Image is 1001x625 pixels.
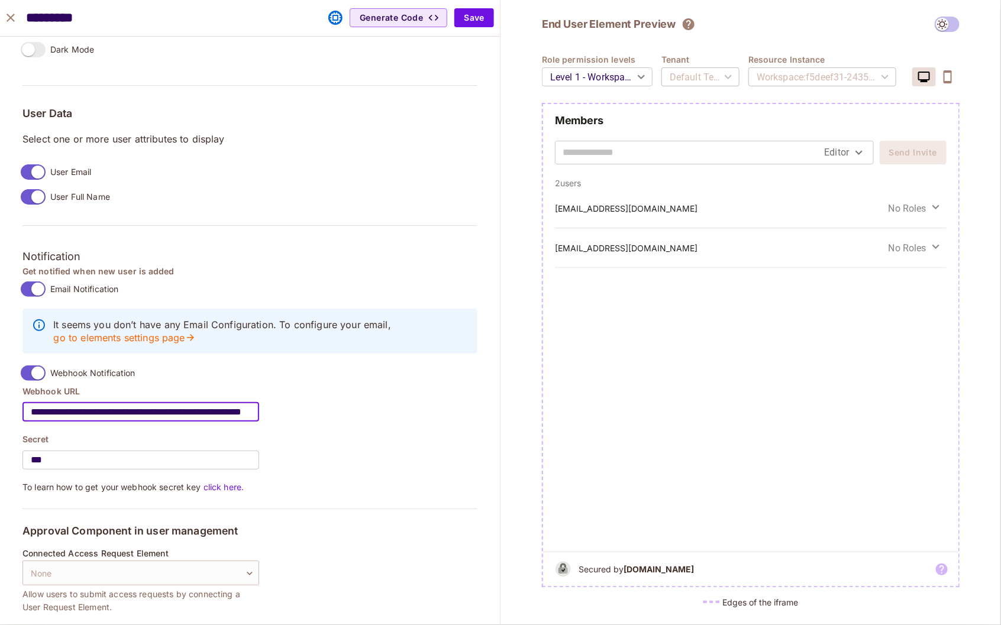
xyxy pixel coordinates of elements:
[50,367,135,378] span: Webhook Notification
[22,132,477,145] p: Select one or more user attributes to display
[579,564,694,575] h5: Secured by
[454,8,494,27] button: Save
[825,143,866,162] div: Editor
[53,318,468,344] p: It seems you don’t have any Email Configuration. To configure your email,
[22,588,259,614] span: Allow users to submit access requests by connecting a User Request Element.
[661,60,740,93] div: Default Tenant
[22,481,477,493] p: To learn how to get your webhook secret key
[53,331,196,344] a: go to elements settings page
[555,114,947,128] h2: Members
[555,177,947,189] p: 2 users
[50,166,91,177] span: User Email
[889,241,926,255] span: No Roles
[22,108,477,119] h5: User Data
[22,265,477,277] h4: Get notified when new user is added
[723,597,799,608] h5: Edges of the iframe
[883,199,947,218] button: No Roles
[350,8,447,27] button: Generate Code
[50,44,94,55] span: Dark Mode
[542,17,676,31] h2: End User Element Preview
[22,248,477,265] h3: Notification
[542,54,661,65] h4: Role permission levels
[22,386,477,397] h4: Webhook URL
[50,191,110,202] span: User Full Name
[555,242,698,254] h5: [EMAIL_ADDRESS][DOMAIN_NAME]
[50,283,118,294] span: Email Notification
[889,202,926,215] span: No Roles
[22,525,477,537] h5: Approval Component in user management
[542,60,653,93] div: Level 1 - Workspace Owner
[748,54,905,65] h4: Resource Instance
[553,558,574,580] img: b&w logo
[880,141,947,164] button: Send Invite
[328,11,343,25] svg: This element was embedded
[624,564,694,574] b: [DOMAIN_NAME]
[661,54,748,65] h4: Tenant
[883,238,947,257] button: No Roles
[201,482,244,492] a: click here.
[22,433,477,445] h4: Secret
[748,60,896,93] div: Workspace : f5deef31-2435-4558-a9d2-f1e114eb1e7b
[555,203,698,214] h5: [EMAIL_ADDRESS][DOMAIN_NAME]
[682,17,696,31] svg: The element will only show tenant specific content. No user information will be visible across te...
[22,549,169,558] span: Connected Access Request Element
